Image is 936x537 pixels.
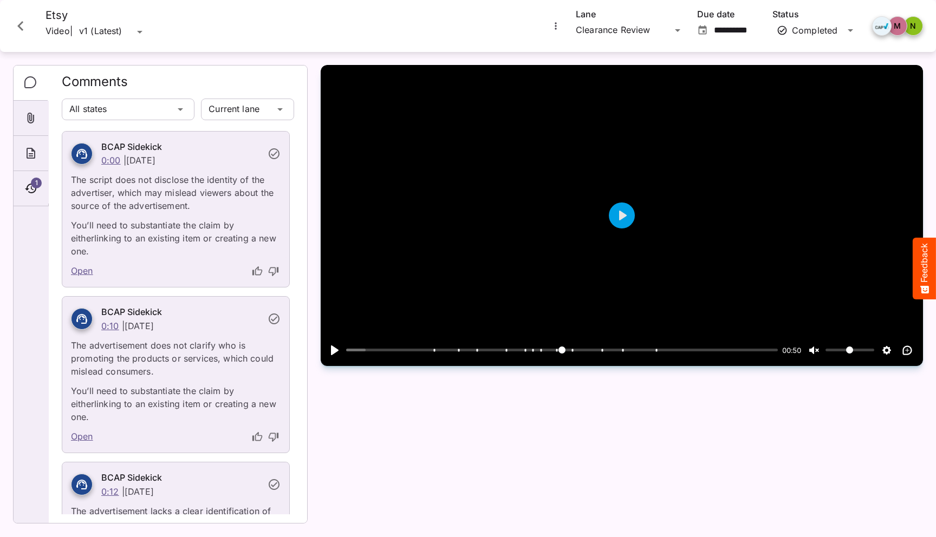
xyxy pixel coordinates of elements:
[126,155,155,166] p: [DATE]
[123,155,126,166] p: |
[825,345,874,355] input: Volume
[266,430,281,444] button: thumb-down
[71,212,281,258] p: You’ll need to substantiate the claim by either linking to an existing item or creating a new one.
[71,167,281,212] p: The script does not disclose the identity of the advertiser, which may mislead viewers about the ...
[888,16,907,36] div: M
[71,264,93,278] a: Open
[71,378,281,423] p: You’ll need to substantiate the claim by either linking to an existing item or creating a new one.
[576,22,671,39] div: Clearance Review
[777,25,841,36] div: Completed
[125,320,154,331] p: [DATE]
[45,22,70,42] p: Video
[346,345,778,355] input: Seek
[122,486,125,497] p: |
[62,74,294,96] h2: Comments
[201,99,274,120] div: Current lane
[125,486,154,497] p: [DATE]
[609,202,635,228] button: Play
[45,9,146,22] h4: Etsy
[549,19,563,33] button: More options for Etsy
[101,155,121,166] a: 0:00
[101,305,261,319] h6: BCAP Sidekick
[250,430,264,444] button: thumb-up
[62,99,174,120] div: All states
[101,320,119,331] a: 0:10
[903,16,923,36] div: N
[14,136,48,171] div: About
[913,238,936,299] button: Feedback
[779,344,804,356] div: Current time
[101,486,119,497] a: 0:12
[266,264,281,278] button: thumb-down
[79,24,133,40] div: v1 (Latest)
[250,264,264,278] button: thumb-up
[4,10,37,42] button: Close card
[31,178,42,188] span: 1
[71,332,281,378] p: The advertisement does not clarify who is promoting the products or services, which could mislead...
[14,101,48,136] div: Attachments
[14,66,49,101] div: Comments
[122,320,125,331] p: |
[71,498,281,531] p: The advertisement lacks a clear identification of the advertiser, which could mislead viewers.
[71,430,93,444] a: Open
[695,23,710,37] button: Open
[70,25,73,37] span: |
[14,171,48,206] div: Timeline
[326,342,343,359] button: Play
[101,471,261,485] h6: BCAP Sidekick
[101,140,261,154] h6: BCAP Sidekick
